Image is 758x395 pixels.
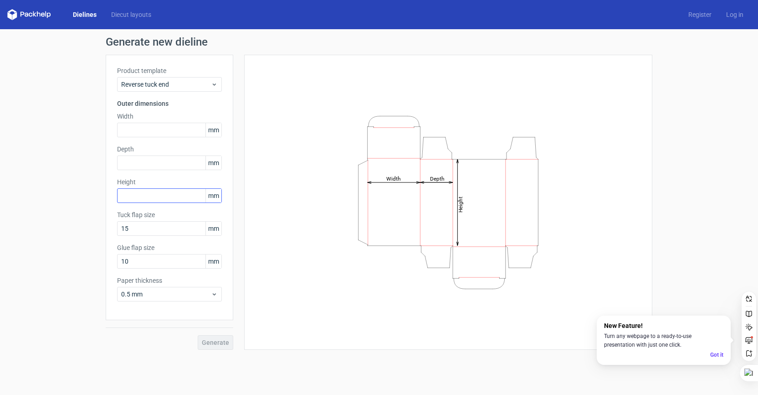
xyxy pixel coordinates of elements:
h3: Outer dimensions [117,99,222,108]
a: Register [681,10,719,19]
a: Dielines [66,10,104,19]
span: mm [205,156,221,170]
span: Reverse tuck end [121,80,211,89]
label: Product template [117,66,222,75]
tspan: Height [457,196,464,212]
label: Tuck flap size [117,210,222,219]
a: Diecut layouts [104,10,159,19]
span: mm [205,255,221,268]
span: mm [205,222,221,235]
span: 0.5 mm [121,290,211,299]
label: Height [117,177,222,187]
label: Depth [117,145,222,154]
tspan: Width [386,175,401,182]
label: Width [117,112,222,121]
label: Glue flap size [117,243,222,252]
span: mm [205,189,221,203]
label: Paper thickness [117,276,222,285]
h1: Generate new dieline [106,36,652,47]
tspan: Depth [430,175,445,182]
span: mm [205,123,221,137]
a: Log in [719,10,751,19]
